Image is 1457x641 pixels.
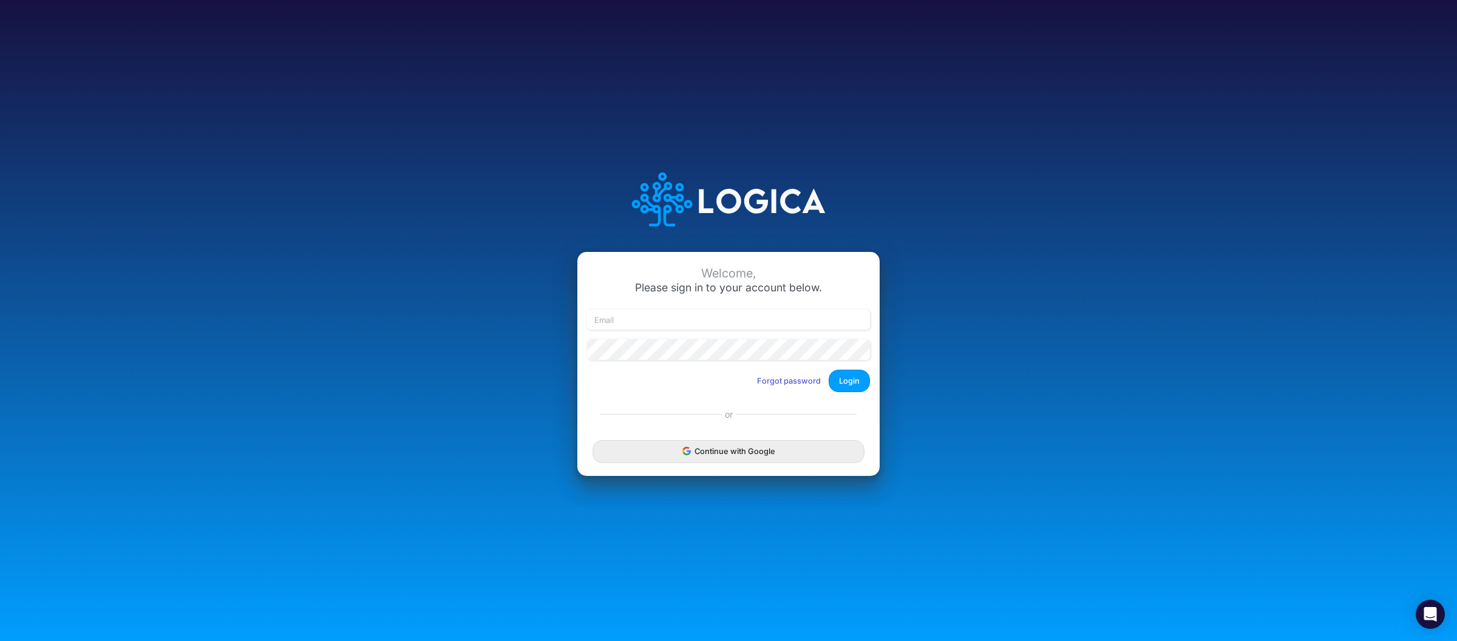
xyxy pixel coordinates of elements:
[587,310,870,330] input: Email
[1416,600,1445,629] div: Open Intercom Messenger
[593,440,864,463] button: Continue with Google
[749,371,829,391] button: Forgot password
[635,281,822,294] span: Please sign in to your account below.
[829,370,870,392] button: Login
[587,266,870,280] div: Welcome,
